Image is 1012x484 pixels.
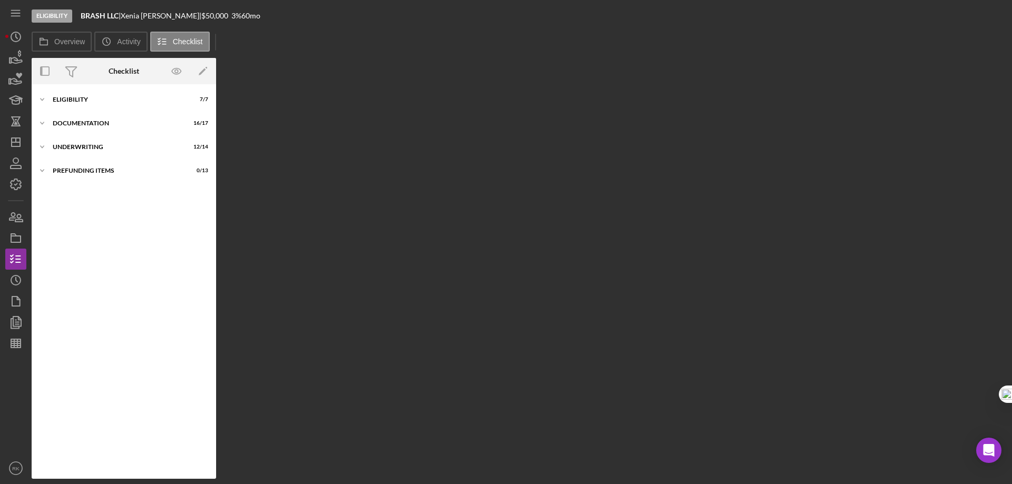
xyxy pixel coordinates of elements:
[81,11,119,20] b: BRASH LLC
[201,12,231,20] div: $50,000
[53,120,182,126] div: Documentation
[189,120,208,126] div: 16 / 17
[81,12,121,20] div: |
[150,32,210,52] button: Checklist
[54,37,85,46] label: Overview
[94,32,147,52] button: Activity
[12,466,20,471] text: RK
[32,9,72,23] div: Eligibility
[173,37,203,46] label: Checklist
[109,67,139,75] div: Checklist
[231,12,241,20] div: 3 %
[5,458,26,479] button: RK
[241,12,260,20] div: 60 mo
[976,438,1001,463] div: Open Intercom Messenger
[189,167,208,174] div: 0 / 13
[53,167,182,174] div: Prefunding Items
[117,37,140,46] label: Activity
[32,32,92,52] button: Overview
[53,144,182,150] div: Underwriting
[189,96,208,103] div: 7 / 7
[53,96,182,103] div: Eligibility
[121,12,201,20] div: Xenia [PERSON_NAME] |
[189,144,208,150] div: 12 / 14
